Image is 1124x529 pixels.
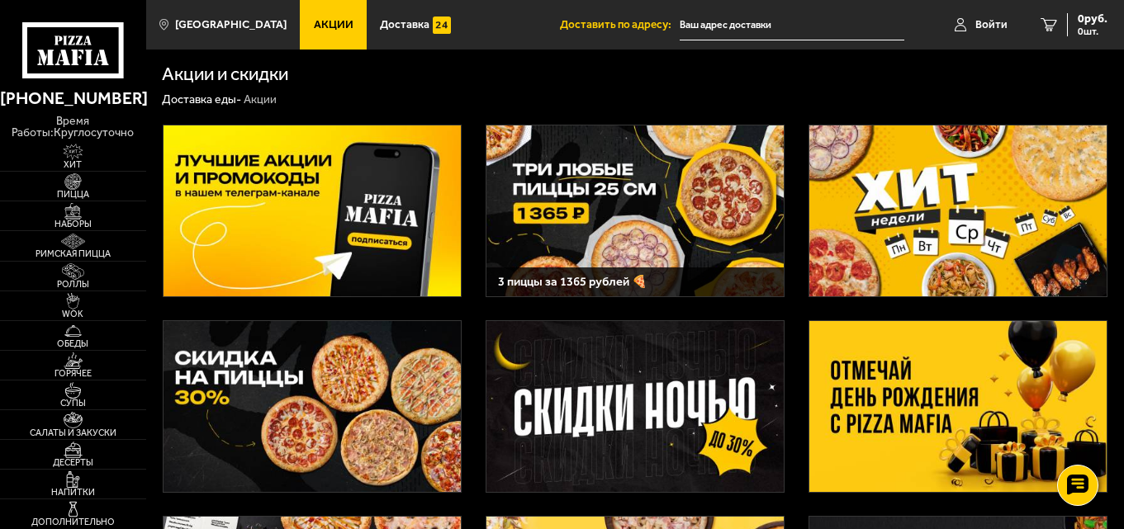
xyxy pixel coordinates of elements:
[162,65,288,84] h1: Акции и скидки
[1078,13,1107,25] span: 0 руб.
[314,19,353,31] span: Акции
[1078,26,1107,36] span: 0 шт.
[433,17,450,34] img: 15daf4d41897b9f0e9f617042186c801.svg
[162,92,241,106] a: Доставка еды-
[380,19,429,31] span: Доставка
[244,92,277,107] div: Акции
[680,10,904,40] input: Ваш адрес доставки
[486,125,785,297] a: 3 пиццы за 1365 рублей 🍕
[560,19,680,31] span: Доставить по адресу:
[175,19,287,31] span: [GEOGRAPHIC_DATA]
[975,19,1008,31] span: Войти
[498,276,772,288] h3: 3 пиццы за 1365 рублей 🍕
